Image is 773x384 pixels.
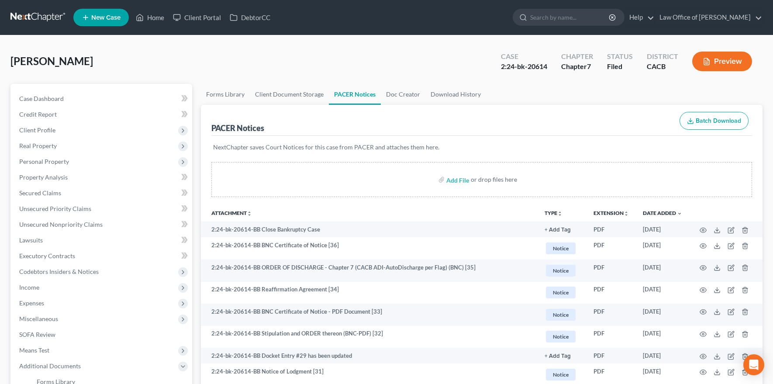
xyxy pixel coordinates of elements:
[501,62,547,72] div: 2:24-bk-20614
[201,259,538,282] td: 2:24-bk-20614-BB ORDER OF DISCHARGE - Chapter 7 (CACB ADI-AutoDischarge per Flag) (BNC) [35]
[19,173,68,181] span: Property Analysis
[19,331,55,338] span: SOFA Review
[19,252,75,259] span: Executory Contracts
[19,221,103,228] span: Unsecured Nonpriority Claims
[692,52,752,71] button: Preview
[12,170,192,185] a: Property Analysis
[425,84,486,105] a: Download History
[625,10,654,25] a: Help
[557,211,562,216] i: unfold_more
[587,282,636,304] td: PDF
[131,10,169,25] a: Home
[12,185,192,201] a: Secured Claims
[19,95,64,102] span: Case Dashboard
[381,84,425,105] a: Doc Creator
[647,52,678,62] div: District
[545,352,580,360] a: + Add Tag
[19,346,49,354] span: Means Test
[636,221,689,237] td: [DATE]
[545,263,580,278] a: Notice
[19,315,58,322] span: Miscellaneous
[636,237,689,259] td: [DATE]
[587,348,636,363] td: PDF
[636,259,689,282] td: [DATE]
[561,52,593,62] div: Chapter
[12,248,192,264] a: Executory Contracts
[546,309,576,321] span: Notice
[587,62,591,70] span: 7
[19,142,57,149] span: Real Property
[12,91,192,107] a: Case Dashboard
[636,348,689,363] td: [DATE]
[19,299,44,307] span: Expenses
[636,282,689,304] td: [DATE]
[636,326,689,348] td: [DATE]
[201,282,538,304] td: 2:24-bk-20614-BB Reaffirmation Agreement [34]
[12,217,192,232] a: Unsecured Nonpriority Claims
[561,62,593,72] div: Chapter
[624,211,629,216] i: unfold_more
[743,354,764,375] div: Open Intercom Messenger
[545,329,580,344] a: Notice
[201,221,538,237] td: 2:24-bk-20614-BB Close Bankruptcy Case
[19,111,57,118] span: Credit Report
[545,367,580,382] a: Notice
[643,210,682,216] a: Date Added expand_more
[329,84,381,105] a: PACER Notices
[12,107,192,122] a: Credit Report
[501,52,547,62] div: Case
[211,123,264,133] div: PACER Notices
[247,211,252,216] i: unfold_more
[201,326,538,348] td: 2:24-bk-20614-BB Stipulation and ORDER thereon (BNC-PDF) [32]
[545,225,580,234] a: + Add Tag
[696,117,741,125] span: Batch Download
[19,268,99,275] span: Codebtors Insiders & Notices
[545,241,580,256] a: Notice
[545,227,571,233] button: + Add Tag
[587,304,636,326] td: PDF
[545,285,580,300] a: Notice
[587,326,636,348] td: PDF
[680,112,749,130] button: Batch Download
[201,304,538,326] td: 2:24-bk-20614-BB BNC Certificate of Notice - PDF Document [33]
[19,236,43,244] span: Lawsuits
[545,211,562,216] button: TYPEunfold_more
[211,210,252,216] a: Attachmentunfold_more
[546,242,576,254] span: Notice
[19,158,69,165] span: Personal Property
[213,143,751,152] p: NextChapter saves Court Notices for this case from PACER and attaches them here.
[677,211,682,216] i: expand_more
[587,221,636,237] td: PDF
[546,265,576,277] span: Notice
[587,259,636,282] td: PDF
[647,62,678,72] div: CACB
[530,9,610,25] input: Search by name...
[12,327,192,342] a: SOFA Review
[546,287,576,298] span: Notice
[19,205,91,212] span: Unsecured Priority Claims
[545,308,580,322] a: Notice
[655,10,762,25] a: Law Office of [PERSON_NAME]
[12,232,192,248] a: Lawsuits
[636,304,689,326] td: [DATE]
[169,10,225,25] a: Client Portal
[546,369,576,381] span: Notice
[19,126,55,134] span: Client Profile
[91,14,121,21] span: New Case
[201,84,250,105] a: Forms Library
[471,175,517,184] div: or drop files here
[587,237,636,259] td: PDF
[19,362,81,370] span: Additional Documents
[607,52,633,62] div: Status
[19,284,39,291] span: Income
[607,62,633,72] div: Filed
[225,10,275,25] a: DebtorCC
[10,55,93,67] span: [PERSON_NAME]
[201,237,538,259] td: 2:24-bk-20614-BB BNC Certificate of Notice [36]
[546,331,576,342] span: Notice
[201,348,538,363] td: 2:24-bk-20614-BB Docket Entry #29 has been updated
[12,201,192,217] a: Unsecured Priority Claims
[250,84,329,105] a: Client Document Storage
[594,210,629,216] a: Extensionunfold_more
[19,189,61,197] span: Secured Claims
